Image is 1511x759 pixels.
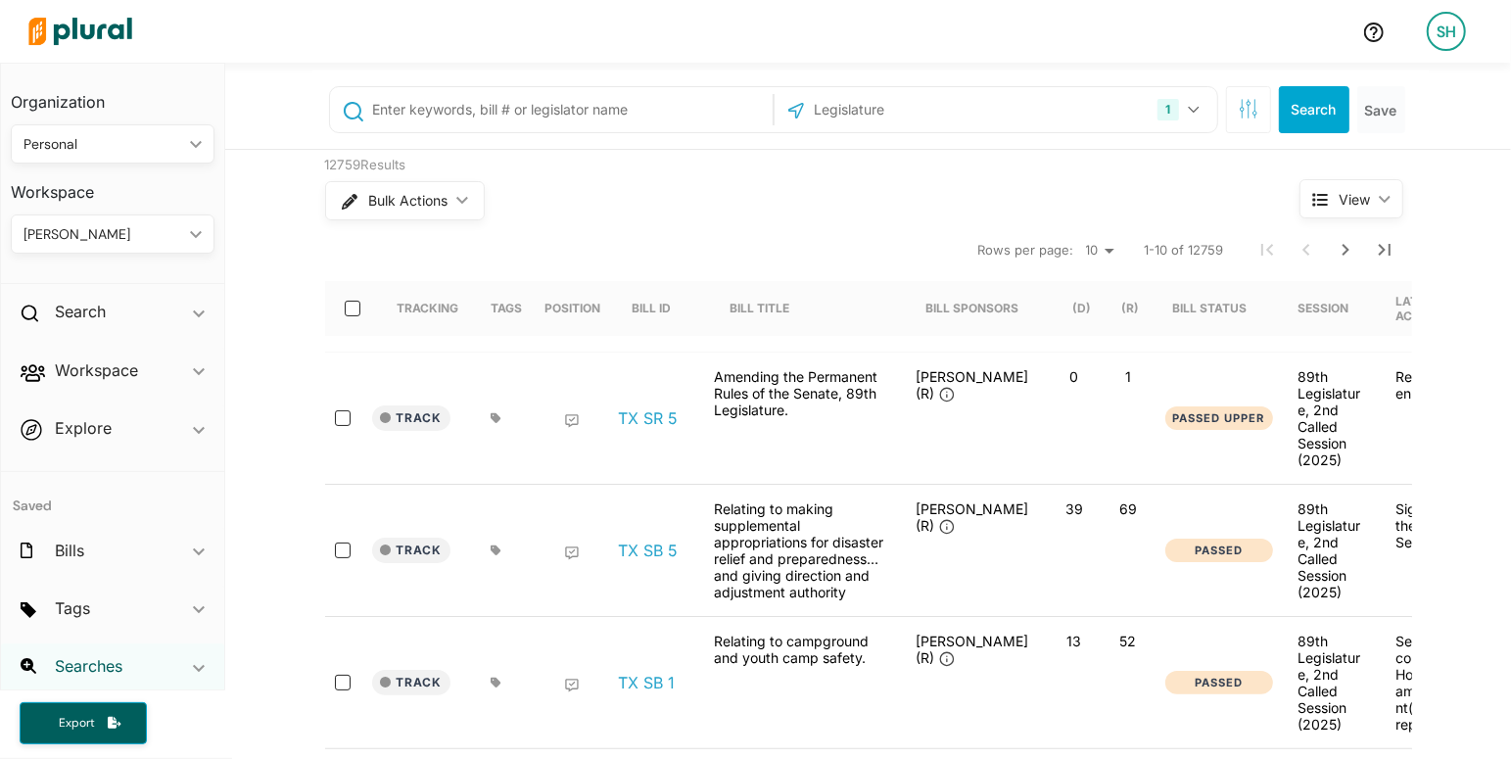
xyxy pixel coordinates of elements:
div: [PERSON_NAME] [24,224,182,245]
div: Relating to making supplemental appropriations for disaster relief and preparedness and giving di... [705,500,901,600]
span: View [1340,189,1371,210]
input: Legislature [813,91,1022,128]
div: Bill Sponsors [926,301,1019,315]
div: Add tags [491,545,501,556]
div: Tracking [398,301,459,315]
span: Bulk Actions [369,194,449,208]
button: Last Page [1365,230,1404,269]
div: 89th Legislature, 2nd Called Session (2025) [1299,368,1365,468]
span: Rows per page: [978,241,1074,261]
div: Position [545,281,601,336]
a: SH [1411,4,1482,59]
h3: Organization [11,73,214,117]
span: Search Filters [1239,99,1258,116]
button: Bulk Actions [325,181,485,220]
p: 1 [1110,368,1148,385]
p: 69 [1110,500,1148,517]
div: Add Position Statement [564,413,580,429]
input: Enter keywords, bill # or legislator name [371,91,768,128]
input: select-all-rows [345,301,360,316]
h3: Workspace [11,164,214,207]
div: (R) [1122,301,1140,315]
div: Bill ID [633,301,672,315]
input: select-row-state-tx-892-sb1 [335,675,351,690]
div: Bill Title [731,281,808,336]
button: First Page [1248,230,1287,269]
div: 1 [1157,99,1178,120]
button: Passed Upper [1165,406,1273,431]
span: [PERSON_NAME] (R) [917,633,1029,666]
button: 1 [1150,91,1211,128]
div: Bill Sponsors [926,281,1019,336]
h2: Search [55,301,106,322]
button: Export [20,702,147,744]
div: Bill Title [731,301,790,315]
p: 39 [1056,500,1094,517]
span: 1-10 of 12759 [1145,241,1224,261]
div: Tags [492,301,523,315]
span: [PERSON_NAME] (R) [917,368,1029,402]
input: select-row-state-tx-892-sr5 [335,410,351,426]
button: Search [1279,86,1349,133]
div: Add tags [491,677,501,688]
span: [PERSON_NAME] (R) [917,500,1029,534]
p: 13 [1056,633,1094,649]
div: Tags [492,281,523,336]
button: Passed [1165,671,1273,695]
p: 0 [1056,368,1094,385]
div: (R) [1122,281,1140,336]
div: Personal [24,134,182,155]
button: Save [1357,86,1405,133]
div: 89th Legislature, 2nd Called Session (2025) [1299,633,1365,733]
h2: Explore [55,417,112,439]
div: Add tags [491,412,501,424]
h2: Workspace [55,359,138,381]
h2: Bills [55,540,84,561]
h2: Searches [55,655,122,677]
div: (D) [1073,301,1092,315]
div: Senate concurs in House amendment(s)-reported [1381,633,1479,733]
div: Position [545,301,601,315]
div: Add Position Statement [564,546,580,561]
div: 12759 Results [325,156,1226,175]
button: Track [372,670,450,695]
div: Bill Status [1173,281,1265,336]
span: Export [45,715,108,732]
div: Amending the Permanent Rules of the Senate, 89th Legislature. [705,368,901,468]
div: 89th Legislature, 2nd Called Session (2025) [1299,500,1365,600]
div: Add Position Statement [564,678,580,693]
button: Next Page [1326,230,1365,269]
div: Session [1299,301,1349,315]
div: Latest Action [1396,281,1463,336]
button: Track [372,538,450,563]
p: 52 [1110,633,1148,649]
a: TX SB 5 [619,541,679,560]
button: Previous Page [1287,230,1326,269]
button: Passed [1165,539,1273,563]
input: select-row-state-tx-892-sb5 [335,543,351,558]
div: Tracking [398,281,459,336]
div: Signed in the Senate [1381,500,1479,600]
button: Track [372,405,450,431]
a: TX SR 5 [619,408,679,428]
div: Relating to campground and youth camp safety. [705,633,901,733]
div: Reported enrolled [1381,368,1479,468]
a: TX SB 1 [619,673,676,692]
h4: Saved [1,472,224,520]
div: Session [1299,281,1367,336]
div: Bill Status [1173,301,1248,315]
h2: Tags [55,597,90,619]
div: SH [1427,12,1466,51]
div: Latest Action [1396,294,1463,323]
div: (D) [1073,281,1092,336]
div: Bill ID [633,281,689,336]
